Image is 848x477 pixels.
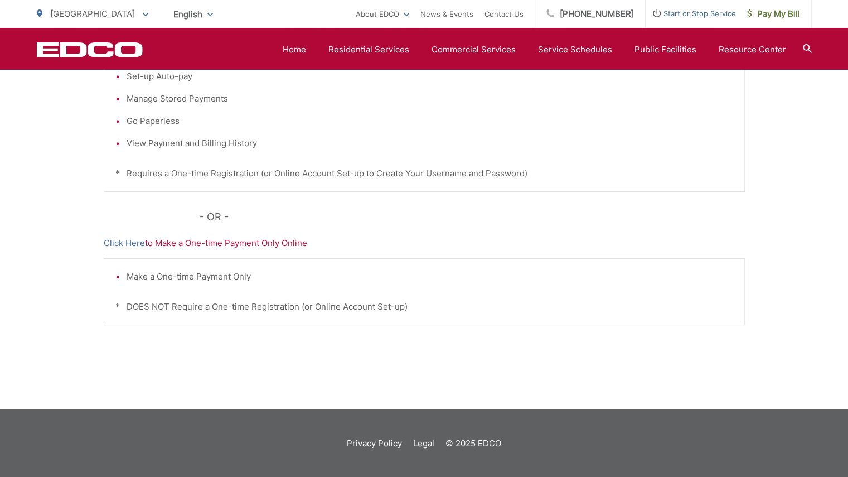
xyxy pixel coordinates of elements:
span: Pay My Bill [747,7,800,21]
p: * Requires a One-time Registration (or Online Account Set-up to Create Your Username and Password) [115,167,733,180]
a: Commercial Services [432,43,516,56]
a: Public Facilities [634,43,696,56]
a: Resource Center [719,43,786,56]
a: EDCD logo. Return to the homepage. [37,42,143,57]
li: Manage Stored Payments [127,92,733,105]
a: About EDCO [356,7,409,21]
span: English [165,4,221,24]
li: View Payment and Billing History [127,137,733,150]
li: Set-up Auto-pay [127,70,733,83]
a: Service Schedules [538,43,612,56]
a: Home [283,43,306,56]
a: Privacy Policy [347,437,402,450]
span: [GEOGRAPHIC_DATA] [50,8,135,19]
a: Legal [413,437,434,450]
p: to Make a One-time Payment Only Online [104,237,745,250]
p: - OR - [200,209,745,225]
a: News & Events [420,7,473,21]
a: Click Here [104,237,145,250]
p: © 2025 EDCO [445,437,501,450]
li: Go Paperless [127,114,733,128]
a: Residential Services [328,43,409,56]
p: * DOES NOT Require a One-time Registration (or Online Account Set-up) [115,300,733,314]
a: Contact Us [484,7,524,21]
li: Make a One-time Payment Only [127,270,733,283]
